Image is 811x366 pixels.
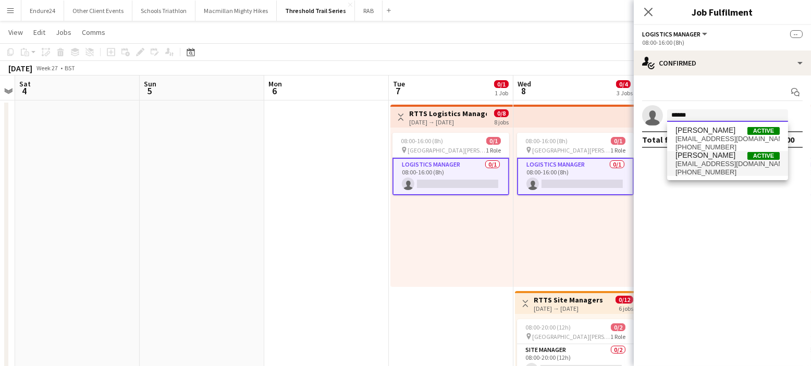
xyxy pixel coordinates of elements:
span: 7 [391,85,405,97]
span: [GEOGRAPHIC_DATA][PERSON_NAME], [GEOGRAPHIC_DATA] [408,146,486,154]
span: Darren Webb [675,151,735,160]
span: Logistics Manager [642,30,701,38]
button: Threshold Trail Series [277,1,355,21]
div: 6 jobs [619,304,633,312]
span: Active [747,152,780,160]
span: webbdarren69@gmail.com [675,160,780,168]
h3: Job Fulfilment [634,5,811,19]
a: Jobs [52,26,76,39]
div: [DATE] → [DATE] [534,305,603,312]
button: Logistics Manager [642,30,709,38]
span: 08:00-20:00 (12h) [525,323,571,331]
span: 8 [516,85,531,97]
span: 08:00-16:00 (8h) [525,137,568,145]
div: 08:00-16:00 (8h) [642,39,803,46]
span: Edit [33,28,45,37]
button: Macmillan Mighty Hikes [195,1,277,21]
span: 08:00-16:00 (8h) [401,137,443,145]
span: [GEOGRAPHIC_DATA][PERSON_NAME], [GEOGRAPHIC_DATA] [532,146,610,154]
span: 0/8 [494,109,509,117]
span: 5 [142,85,156,97]
span: 0/1 [611,137,625,145]
div: [DATE] → [DATE] [409,118,487,126]
app-job-card: 08:00-16:00 (8h)0/1 [GEOGRAPHIC_DATA][PERSON_NAME], [GEOGRAPHIC_DATA]1 RoleLogistics Manager0/108... [392,133,509,195]
span: 0/1 [486,137,501,145]
span: +447908968363 [675,143,780,152]
span: 1 Role [610,333,625,340]
h3: RTTS Logistics Manager [409,109,487,118]
span: 6 [267,85,282,97]
span: View [8,28,23,37]
span: +447980790265 [675,168,780,176]
div: Total fee [642,134,678,145]
h3: RTTS Site Managers [534,295,603,305]
span: Sat [19,79,31,89]
div: 1 Job [495,89,508,97]
button: RAB [355,1,383,21]
span: [GEOGRAPHIC_DATA][PERSON_NAME], [GEOGRAPHIC_DATA] [532,333,610,340]
span: 1 Role [486,146,501,154]
a: Comms [78,26,109,39]
div: 3 Jobs [617,89,633,97]
span: Week 27 [34,64,60,72]
span: Tue [393,79,405,89]
span: Darren Galloway [675,126,735,135]
a: View [4,26,27,39]
div: 8 jobs [494,117,509,126]
span: 0/12 [616,296,633,304]
app-job-card: 08:00-16:00 (8h)0/1 [GEOGRAPHIC_DATA][PERSON_NAME], [GEOGRAPHIC_DATA]1 RoleLogistics Manager0/108... [517,133,634,195]
a: Edit [29,26,50,39]
div: BST [65,64,75,72]
span: 0/4 [616,80,631,88]
button: Schools Triathlon [132,1,195,21]
span: Comms [82,28,105,37]
span: 1 Role [610,146,625,154]
span: 0/2 [611,323,625,331]
app-card-role: Logistics Manager0/108:00-16:00 (8h) [517,158,634,195]
button: Endure24 [21,1,64,21]
span: Mon [268,79,282,89]
span: Wed [518,79,531,89]
div: [DATE] [8,63,32,73]
button: Other Client Events [64,1,132,21]
span: dazrique@yahoo.com [675,135,780,143]
span: Active [747,127,780,135]
span: Jobs [56,28,71,37]
div: Confirmed [634,51,811,75]
app-card-role: Logistics Manager0/108:00-16:00 (8h) [392,158,509,195]
span: 4 [18,85,31,97]
span: 0/1 [494,80,509,88]
span: Sun [144,79,156,89]
span: -- [790,30,803,38]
